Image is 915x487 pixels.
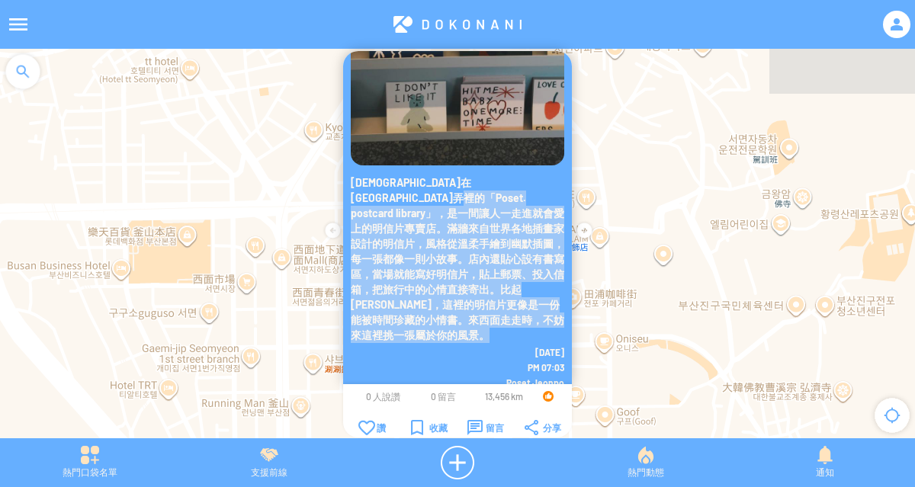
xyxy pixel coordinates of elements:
div: 分享 [525,420,561,435]
div: 收藏 [411,420,448,435]
div: 通知 [736,446,915,479]
p: [DEMOGRAPHIC_DATA]在[GEOGRAPHIC_DATA]弄裡的「Poset. postcard library」，是一間讓人一走進就會愛上的明信片專賣店。滿牆來自世界各地插畫家設... [351,175,564,343]
span: Poset Jeonpo [506,377,564,388]
span: 0 留言 [431,391,456,402]
a: 在 Google 地圖上開啟這個區域 (開啟新視窗) [4,434,54,453]
div: 支援前線 [179,446,358,479]
div: 讚 [358,420,386,435]
span: PM 07:03 [528,362,564,373]
span: 13,456 km [485,391,523,402]
span: 0 人說讚 [366,391,400,402]
div: 留言 [467,420,504,435]
div: 熱門動態 [556,446,735,479]
span: [DATE] [535,347,564,357]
